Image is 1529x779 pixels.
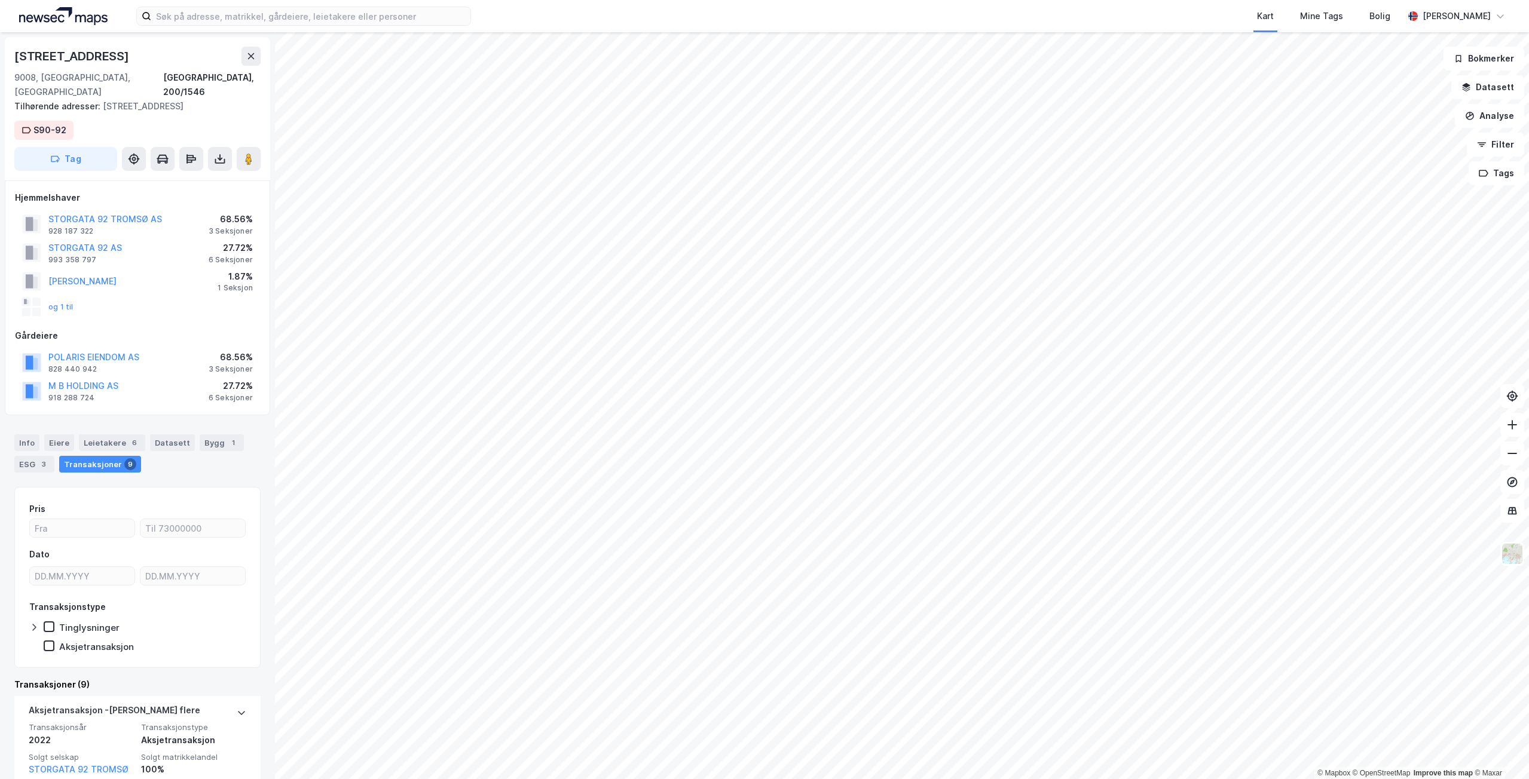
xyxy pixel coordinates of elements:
span: Transaksjonstype [141,722,246,732]
input: Søk på adresse, matrikkel, gårdeiere, leietakere eller personer [151,7,470,25]
div: 6 Seksjoner [209,255,253,265]
div: Aksjetransaksjon [141,733,246,747]
div: 3 Seksjoner [209,364,253,374]
div: Aksjetransaksjon [59,641,134,652]
div: Transaksjonstype [29,600,106,614]
div: Eiere [44,434,74,451]
span: Solgt selskap [29,752,134,762]
div: Kart [1257,9,1274,23]
div: Mine Tags [1300,9,1343,23]
div: 918 288 724 [48,393,94,403]
div: 68.56% [209,212,253,226]
img: logo.a4113a55bc3d86da70a041830d287a7e.svg [19,7,108,25]
span: Solgt matrikkelandel [141,752,246,762]
a: Mapbox [1317,769,1350,777]
input: Fra [30,519,134,537]
div: 6 [129,437,140,449]
div: 828 440 942 [48,364,97,374]
div: 1 [227,437,239,449]
span: Tilhørende adresser: [14,101,103,111]
div: Bolig [1369,9,1390,23]
div: Kontrollprogram for chat [1469,722,1529,779]
div: 3 [38,458,50,470]
button: Bokmerker [1444,47,1524,70]
div: Tinglysninger [59,622,120,633]
div: [STREET_ADDRESS] [14,47,132,66]
div: 1.87% [218,269,253,284]
div: [STREET_ADDRESS] [14,99,251,114]
span: Transaksjonsår [29,722,134,732]
button: Datasett [1451,75,1524,99]
a: OpenStreetMap [1353,769,1411,777]
div: 2022 [29,733,134,747]
div: Datasett [150,434,195,451]
div: Gårdeiere [15,329,260,343]
button: Filter [1467,133,1524,157]
div: 68.56% [209,350,253,364]
div: Pris [29,502,45,516]
div: Leietakere [79,434,145,451]
div: ESG [14,456,54,473]
iframe: Chat Widget [1469,722,1529,779]
div: 27.72% [209,241,253,255]
div: Hjemmelshaver [15,191,260,205]
div: Dato [29,547,50,562]
button: Analyse [1455,104,1524,128]
a: Improve this map [1414,769,1473,777]
div: 3 Seksjoner [209,226,253,236]
div: 928 187 322 [48,226,93,236]
div: Transaksjoner [59,456,141,473]
div: 27.72% [209,379,253,393]
input: DD.MM.YYYY [140,567,245,585]
img: Z [1501,542,1524,565]
div: Transaksjoner (9) [14,677,261,692]
div: 993 358 797 [48,255,96,265]
div: Info [14,434,39,451]
input: Til 73000000 [140,519,245,537]
div: Bygg [200,434,244,451]
button: Tags [1469,161,1524,185]
div: Aksjetransaksjon - [PERSON_NAME] flere [29,703,200,722]
div: [PERSON_NAME] [1423,9,1491,23]
div: 9 [124,458,136,470]
div: [GEOGRAPHIC_DATA], 200/1546 [163,70,261,99]
div: 100% [141,762,246,777]
input: DD.MM.YYYY [30,567,134,585]
button: Tag [14,147,117,171]
div: 9008, [GEOGRAPHIC_DATA], [GEOGRAPHIC_DATA] [14,70,163,99]
div: 6 Seksjoner [209,393,253,403]
div: 1 Seksjon [218,283,253,293]
div: S90-92 [33,123,66,137]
